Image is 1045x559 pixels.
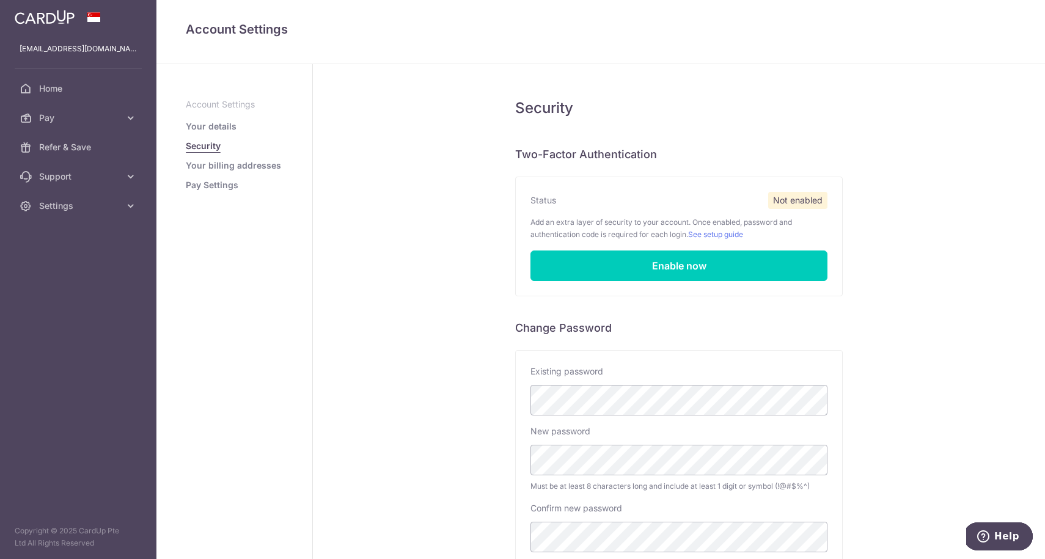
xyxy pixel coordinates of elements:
a: See setup guide [688,230,743,239]
h6: Two-Factor Authentication [515,147,843,162]
span: Help [28,9,53,20]
a: Your details [186,120,237,133]
span: Home [39,82,120,95]
label: Status [530,194,556,206]
span: Support [39,170,120,183]
span: Not enabled [768,192,827,209]
iframe: Opens a widget where you can find more information [966,522,1033,553]
h5: Security [515,98,843,118]
label: Existing password [530,365,603,378]
a: Pay Settings [186,179,238,191]
label: New password [530,425,590,437]
span: Refer & Save [39,141,120,153]
h6: Change Password [515,321,843,335]
a: Your billing addresses [186,159,281,172]
a: Security [186,140,221,152]
span: Settings [39,200,120,212]
p: [EMAIL_ADDRESS][DOMAIN_NAME] [20,43,137,55]
label: Confirm new password [530,502,622,514]
h4: Account Settings [186,20,1016,39]
p: Account Settings [186,98,283,111]
span: Pay [39,112,120,124]
p: Add an extra layer of security to your account. Once enabled, password and authentication code is... [530,216,827,241]
span: Must be at least 8 characters long and include at least 1 digit or symbol (!@#$%^) [530,480,827,492]
a: Enable now [530,250,827,281]
img: CardUp [15,10,75,24]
